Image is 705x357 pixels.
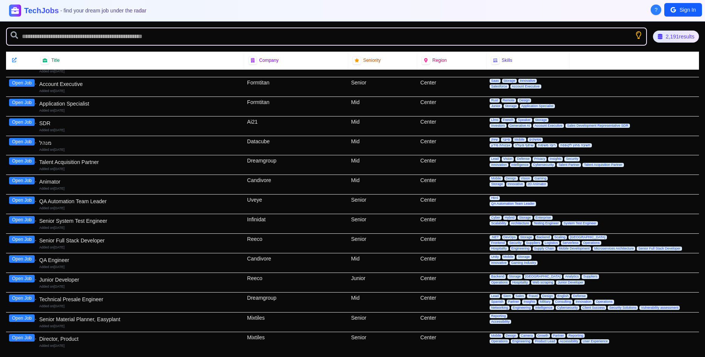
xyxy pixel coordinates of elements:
span: Account Executive [533,124,564,128]
div: Junior [348,273,418,292]
span: Hybrid [503,216,516,220]
div: Senior [348,234,418,253]
span: Innovative [506,182,525,186]
div: Added on [DATE] [39,147,241,152]
span: Supply Chain [533,247,556,251]
span: Design [504,334,518,338]
div: Added on [DATE] [39,186,241,191]
div: Mid [348,116,418,136]
div: Added on [DATE] [39,324,241,329]
div: Added on [DATE] [39,108,241,113]
div: Center [417,77,487,97]
span: Growth [536,334,550,338]
div: Ai21 [244,116,348,136]
button: Open Job [9,275,35,282]
span: [GEOGRAPHIC_DATA] [568,235,607,239]
span: Product Lead [533,339,557,343]
div: Formtitan [244,77,348,97]
span: Region [432,57,447,63]
div: Added on [DATE] [39,304,241,309]
div: Added on [DATE] [39,225,241,230]
span: Defense [515,157,531,161]
span: Llms [490,118,500,122]
button: Open Job [9,216,35,224]
div: Reeco [244,273,348,292]
div: Center [417,195,487,214]
div: Center [417,116,487,136]
div: Added on [DATE] [39,69,241,74]
span: Storage [502,79,517,83]
span: Camera [519,334,535,338]
span: Gaming Industry [510,261,538,265]
span: Serverless [561,241,580,245]
span: Networking [490,306,510,310]
span: Operations [490,280,509,285]
span: Insights [522,300,537,304]
span: Storage [534,118,549,122]
div: Mid [348,136,418,155]
span: Cybersecurity [531,163,555,167]
span: Reporting [490,314,507,318]
div: Center [417,234,487,253]
span: Design [504,176,518,181]
span: Generative AI [508,124,532,128]
div: Added on [DATE] [39,343,241,348]
span: Innovation [490,163,508,167]
span: Engineering [511,306,532,310]
span: Insights [548,157,563,161]
span: Spanish [490,300,505,304]
div: Formtitan [244,97,348,116]
div: Mid [348,155,418,175]
div: Senior [348,195,418,214]
span: Vision [519,176,531,181]
div: Senior [348,214,418,233]
span: French [501,118,515,122]
div: Added on [DATE] [39,128,241,133]
span: Junior [490,104,502,108]
div: SDR [39,120,241,127]
span: Investors [490,124,507,128]
span: Accessibility [490,320,511,324]
span: Mobile [513,138,526,142]
div: Candivore [244,175,348,194]
span: Application Specialist [520,104,555,108]
span: Defense [571,294,587,298]
span: Unity [490,255,501,259]
div: Added on [DATE] [39,206,241,211]
span: Sales [514,294,526,298]
div: Mid [348,293,418,312]
span: Engineering [510,247,531,251]
span: English [556,294,570,298]
div: Center [417,293,487,312]
span: Account Executive [510,84,541,89]
div: Mid [348,175,418,194]
h1: TechJobs [24,5,146,16]
span: Operations [594,300,614,304]
span: Speaker [516,118,532,122]
div: QA Automation Team Leader [39,198,241,205]
span: Cybersecurity [556,306,579,310]
div: Dreamgroup [244,293,348,312]
span: חשיבה מחוץ לקופסה [559,143,592,147]
button: Show search tips [635,31,642,39]
div: Senior Material Planner, Easyplant [39,316,241,323]
span: Security Solutions [608,306,638,310]
span: .NET [490,235,501,239]
span: Suppliers [582,274,599,279]
span: Frontend [490,241,506,245]
span: Skills [502,57,512,63]
div: 2,191 results [653,31,699,43]
button: Open Job [9,79,35,87]
span: Suppliers [525,241,542,245]
div: Technical Presale Engineer [39,296,241,303]
span: Client Success [581,306,607,310]
span: - find your dream job under the radar [60,8,146,14]
div: Center [417,175,487,194]
span: סייבר [501,138,511,142]
button: Open Job [9,314,35,322]
span: Innovative [518,79,537,83]
div: Center [417,313,487,332]
span: Backend [490,274,506,279]
span: Junior Developer [556,280,585,285]
div: Center [417,253,487,273]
